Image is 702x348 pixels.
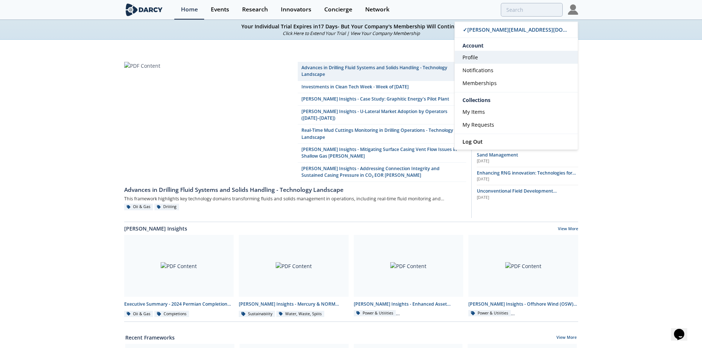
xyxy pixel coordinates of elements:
a: Real-Time Mud Cuttings Monitoring in Drilling Operations - Technology Landscape [298,124,466,144]
a: View More [558,226,578,233]
div: [DATE] [477,195,578,201]
a: Recent Frameworks [125,334,175,341]
span: Unconventional Field Development Optimization through Geochemical Fingerprinting Technology [477,188,557,208]
a: Advances in Drilling Fluid Systems and Solids Handling - Technology Landscape [124,182,466,194]
img: logo-wide.svg [124,3,164,16]
div: Home [181,7,198,13]
a: PDF Content Executive Summary - 2024 Permian Completion Design Roundtable - [US_STATE][GEOGRAPHIC... [122,235,237,318]
a: Investments in Clean Tech Week - Week of [DATE] [298,81,466,93]
a: PDF Content [PERSON_NAME] Insights - Offshore Wind (OSW) and Networks Power & Utilities [466,235,581,318]
span: Log Out [462,138,483,145]
div: [PERSON_NAME] Insights - Mercury & NORM Detection and [MEDICAL_DATA] [239,301,349,307]
div: Collections [455,95,578,105]
a: Memberships [455,77,578,89]
div: Account [455,38,578,51]
a: Advances in Drilling Fluid Systems and Solids Handling - Technology Landscape [298,62,466,81]
div: Research [242,7,268,13]
div: Sustainability [239,311,275,317]
span: Notifications [462,67,493,74]
div: [DATE] [477,176,578,182]
span: My Items [462,108,485,115]
a: Sand Management [DATE] [477,152,578,164]
div: Advances in Drilling Fluid Systems and Solids Handling - Technology Landscape [124,186,466,194]
a: View More [556,335,577,341]
a: Enhancing RNG innovation: Technologies for Sustainable Energy [DATE] [477,170,578,182]
span: My Requests [462,121,494,128]
a: Log Out [455,134,578,150]
div: Executive Summary - 2024 Permian Completion Design Roundtable - [US_STATE][GEOGRAPHIC_DATA] [124,301,234,307]
span: ✓ [PERSON_NAME][EMAIL_ADDRESS][DOMAIN_NAME] [463,26,596,33]
div: Power & Utilities [468,310,511,317]
div: Drilling [154,204,179,210]
div: Oil & Gas [124,204,153,210]
a: PDF Content [PERSON_NAME] Insights - Mercury & NORM Detection and [MEDICAL_DATA] Sustainability W... [236,235,351,318]
span: Enhancing RNG innovation: Technologies for Sustainable Energy [477,170,576,183]
img: Profile [568,4,578,15]
iframe: chat widget [671,319,695,341]
span: Sand Management [477,152,518,158]
a: [PERSON_NAME] Insights - U-Lateral Market Adoption by Operators ([DATE]–[DATE]) [298,106,466,125]
a: [PERSON_NAME] Insights - Addressing Connection Integrity and Sustained Casing Pressure in CO₂ EOR... [298,163,466,182]
a: Click Here to Extend Your Trial [283,30,346,36]
a: Unconventional Field Development Optimization through Geochemical Fingerprinting Technology [DATE] [477,188,578,200]
a: View Your Company Membership [350,30,420,36]
div: Network [365,7,390,13]
a: [PERSON_NAME] Insights [124,225,187,232]
div: [DATE] [477,158,578,164]
span: Profile [462,54,478,61]
span: Memberships [462,80,497,87]
div: Completions [154,311,189,317]
div: [PERSON_NAME] Insights - Offshore Wind (OSW) and Networks [468,301,578,307]
a: PDF Content [PERSON_NAME] Insights - Enhanced Asset Management (O&M) for Onshore Wind Farms Power... [351,235,466,318]
div: Power & Utilities [354,310,396,317]
a: ✓[PERSON_NAME][EMAIL_ADDRESS][DOMAIN_NAME] [455,22,578,38]
div: Oil & Gas [124,311,153,317]
a: Profile [455,51,578,64]
a: My Items [455,105,578,118]
div: Water, Waste, Spills [276,311,325,317]
a: [PERSON_NAME] Insights - Case Study: Graphitic Energy's Pilot Plant [298,93,466,105]
a: [PERSON_NAME] Insights - Mitigating Surface Casing Vent Flow Issues in Shallow Gas [PERSON_NAME] [298,144,466,163]
input: Advanced Search [501,3,563,17]
span: | [347,30,349,36]
a: My Requests [455,118,578,131]
div: Concierge [324,7,352,13]
a: Notifications [455,64,578,77]
div: Events [211,7,229,13]
div: Innovators [281,7,311,13]
div: [PERSON_NAME] Insights - Enhanced Asset Management (O&M) for Onshore Wind Farms [354,301,464,307]
div: This framework highlights key technology domains transforming fluids and solids management in ope... [124,194,466,204]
